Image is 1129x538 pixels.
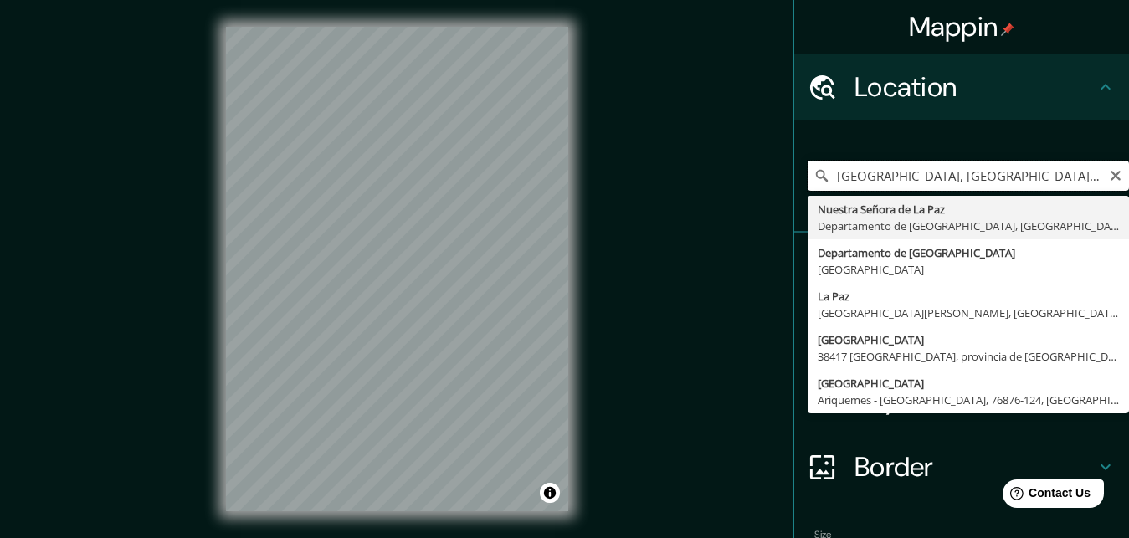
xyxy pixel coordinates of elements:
[808,161,1129,191] input: Pick your city or area
[818,348,1119,365] div: 38417 [GEOGRAPHIC_DATA], provincia de [GEOGRAPHIC_DATA][PERSON_NAME], [GEOGRAPHIC_DATA]
[818,305,1119,321] div: [GEOGRAPHIC_DATA][PERSON_NAME], [GEOGRAPHIC_DATA][PERSON_NAME], [GEOGRAPHIC_DATA]
[909,10,1015,44] h4: Mappin
[854,450,1096,484] h4: Border
[818,261,1119,278] div: [GEOGRAPHIC_DATA]
[1109,167,1122,182] button: Clear
[980,473,1111,520] iframe: Help widget launcher
[818,288,1119,305] div: La Paz
[818,375,1119,392] div: [GEOGRAPHIC_DATA]
[794,233,1129,300] div: Pins
[818,244,1119,261] div: Departamento de [GEOGRAPHIC_DATA]
[794,300,1129,366] div: Style
[818,331,1119,348] div: [GEOGRAPHIC_DATA]
[540,483,560,503] button: Toggle attribution
[226,27,568,511] canvas: Map
[818,392,1119,408] div: Ariquemes - [GEOGRAPHIC_DATA], 76876-124, [GEOGRAPHIC_DATA]
[818,218,1119,234] div: Departamento de [GEOGRAPHIC_DATA], [GEOGRAPHIC_DATA]
[854,383,1096,417] h4: Layout
[818,201,1119,218] div: Nuestra Señora de La Paz
[794,366,1129,433] div: Layout
[794,433,1129,500] div: Border
[794,54,1129,120] div: Location
[854,70,1096,104] h4: Location
[1001,23,1014,36] img: pin-icon.png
